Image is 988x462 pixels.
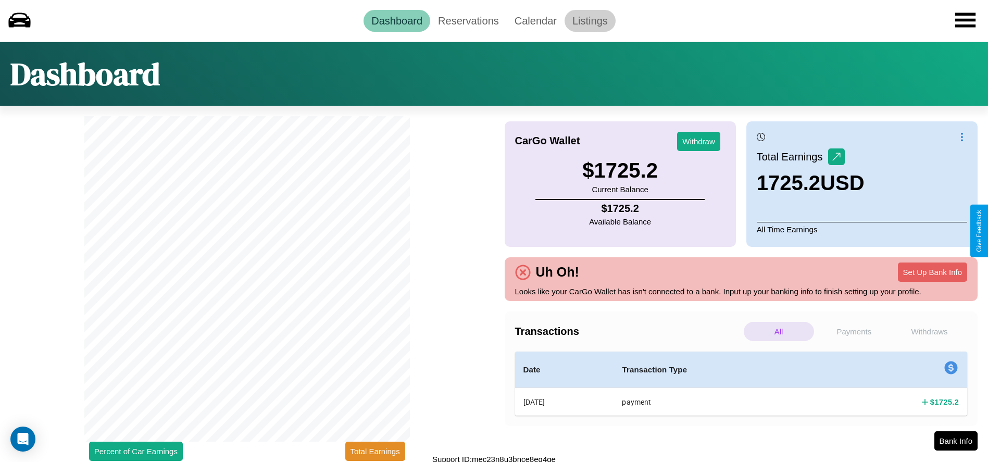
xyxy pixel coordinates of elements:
h4: Transactions [515,326,741,338]
p: Total Earnings [757,147,828,166]
h4: Date [523,364,606,376]
h1: Dashboard [10,53,160,95]
p: All Time Earnings [757,222,967,236]
button: Withdraw [677,132,720,151]
p: Withdraws [894,322,965,341]
button: Bank Info [934,431,978,451]
a: Listings [565,10,616,32]
p: Payments [819,322,890,341]
table: simple table [515,352,968,416]
button: Total Earnings [345,442,405,461]
p: Available Balance [589,215,651,229]
h4: CarGo Wallet [515,135,580,147]
a: Calendar [507,10,565,32]
div: Give Feedback [976,210,983,252]
button: Percent of Car Earnings [89,442,183,461]
div: Open Intercom Messenger [10,427,35,452]
p: Current Balance [582,182,658,196]
h3: $ 1725.2 [582,159,658,182]
h4: Uh Oh! [531,265,584,280]
h3: 1725.2 USD [757,171,865,195]
p: Looks like your CarGo Wallet has isn't connected to a bank. Input up your banking info to finish ... [515,284,968,298]
th: payment [614,388,823,416]
h4: Transaction Type [622,364,815,376]
button: Set Up Bank Info [898,263,967,282]
a: Reservations [430,10,507,32]
th: [DATE] [515,388,614,416]
h4: $ 1725.2 [589,203,651,215]
a: Dashboard [364,10,430,32]
p: All [744,322,814,341]
h4: $ 1725.2 [930,396,959,407]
